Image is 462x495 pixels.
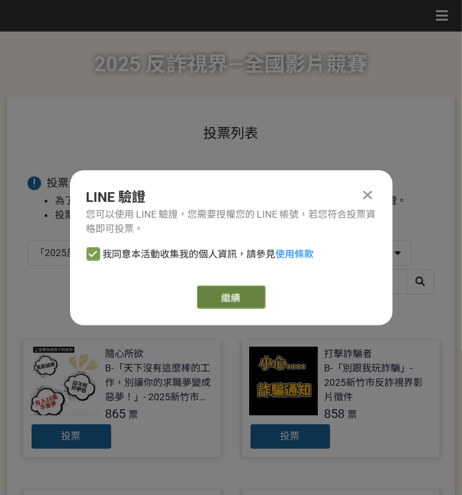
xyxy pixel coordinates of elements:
span: 投票 [281,430,300,441]
div: LINE 驗證 [86,187,376,207]
span: 投票 [62,430,81,441]
div: B-「別跟我玩詐騙」- 2025新竹市反詐視界影片徵件 [325,361,432,404]
li: 為了投票的公平性，我們嚴格禁止灌票行為，所有投票者皆需經過 LINE 登入認證。 [55,194,435,208]
span: 858 [325,406,345,421]
a: 使用條款 [276,249,314,260]
a: 打擊詐騙者B-「別跟我玩詐騙」- 2025新竹市反詐視界影片徵件858票投票 [242,339,440,458]
a: 繼續 [197,286,266,309]
span: 票 [129,409,139,420]
div: 您可以使用 LINE 驗證，您需要授權您的 LINE 帳號，若您符合投票資格即可投票。 [86,207,376,236]
h1: 2025 反詐視界—全國影片競賽 [95,32,368,97]
li: 投票規則：每天從所有作品中擇一投票。 [55,208,435,222]
span: 865 [106,406,126,421]
div: B-「天下沒有這麼棒的工作，別讓你的求職夢變成惡夢！」- 2025新竹市反詐視界影片徵件 [106,361,213,404]
div: 打擊詐騙者 [325,347,373,361]
h1: 投票列表 [27,125,435,141]
span: 投票注意事項 [47,176,113,189]
a: 隨心所欲B-「天下沒有這麼棒的工作，別讓你的求職夢變成惡夢！」- 2025新竹市反詐視界影片徵件865票投票 [23,339,221,458]
div: 隨心所欲 [106,347,144,361]
span: 票 [348,409,358,420]
span: 我同意本活動收集我的個人資訊，請參見 [103,247,314,262]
